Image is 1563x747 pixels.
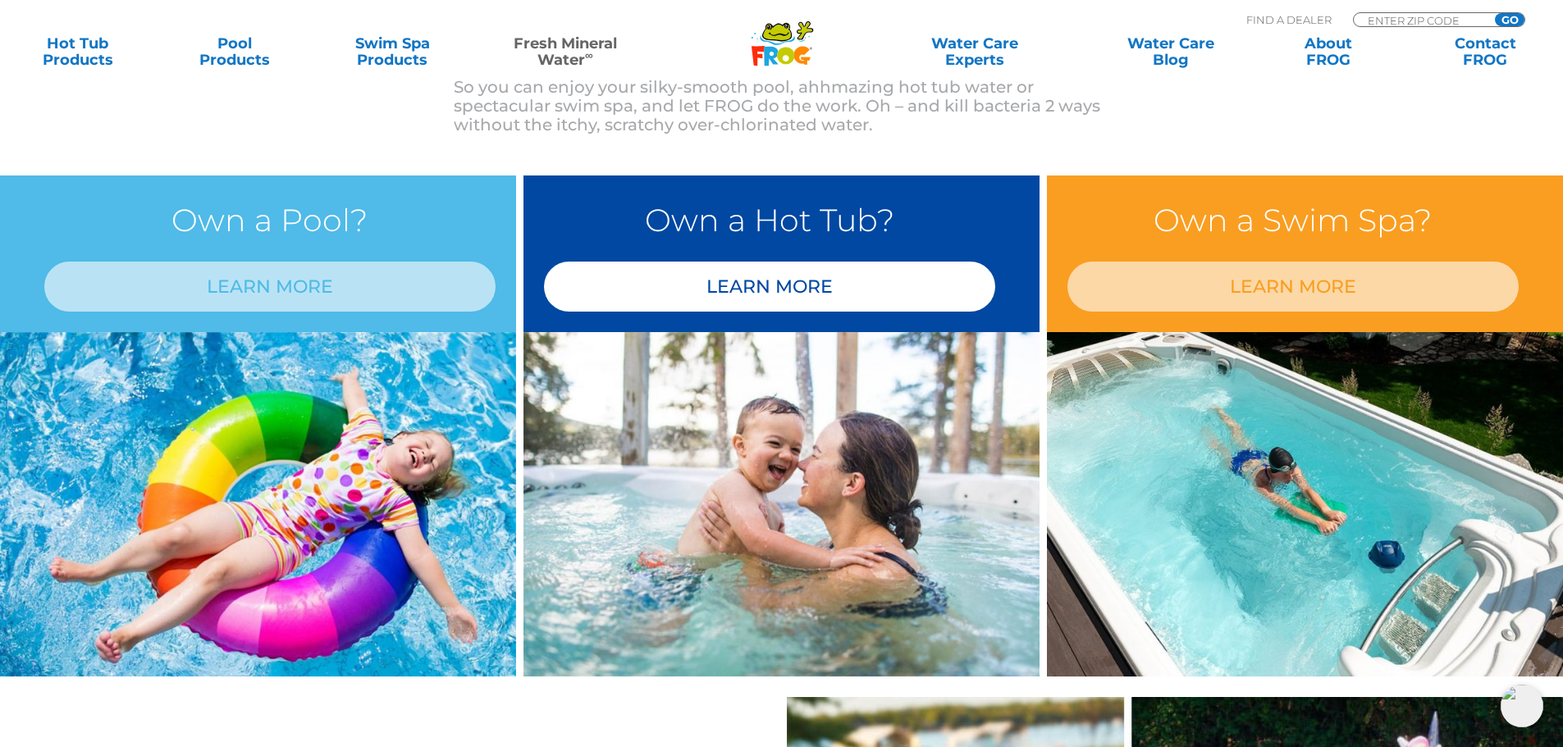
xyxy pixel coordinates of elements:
[1501,685,1543,727] img: openIcon
[544,262,995,312] a: LEARN MORE
[1109,35,1232,68] a: Water CareBlog
[1047,332,1563,676] img: min-water-image-3
[44,262,496,312] a: LEARN MORE
[44,196,496,245] h3: Own a Pool?
[523,332,1040,676] img: min-water-img-right
[454,78,1110,134] p: So you can enjoy your silky-smooth pool, ahhmazing hot tub water or spectacular swim spa, and let...
[174,35,296,68] a: PoolProducts
[1067,262,1519,312] a: LEARN MORE
[1267,35,1389,68] a: AboutFROG
[544,196,995,245] h3: Own a Hot Tub?
[1246,12,1332,27] p: Find A Dealer
[1495,13,1524,26] input: GO
[16,35,139,68] a: Hot TubProducts
[1067,196,1519,245] h3: Own a Swim Spa?
[585,48,593,61] sup: ∞
[1424,35,1547,68] a: ContactFROG
[488,35,642,68] a: Fresh MineralWater∞
[875,35,1074,68] a: Water CareExperts
[1366,13,1477,27] input: Zip Code Form
[331,35,454,68] a: Swim SpaProducts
